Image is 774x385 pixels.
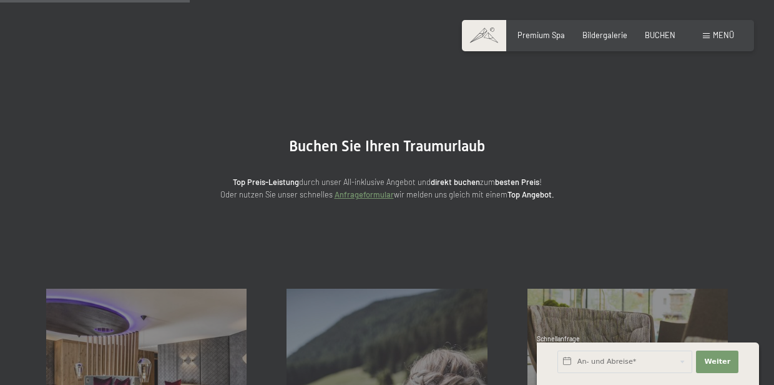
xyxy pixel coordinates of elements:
[495,177,539,187] strong: besten Preis
[289,137,485,155] span: Buchen Sie Ihren Traumurlaub
[137,176,637,201] p: durch unser All-inklusive Angebot und zum ! Oder nutzen Sie unser schnelles wir melden uns gleich...
[582,30,627,40] a: Bildergalerie
[517,30,565,40] a: Premium Spa
[713,30,734,40] span: Menü
[645,30,675,40] a: BUCHEN
[704,357,730,367] span: Weiter
[233,177,299,187] strong: Top Preis-Leistung
[431,177,480,187] strong: direkt buchen
[537,335,580,342] span: Schnellanfrage
[507,189,554,199] strong: Top Angebot.
[335,189,394,199] a: Anfrageformular
[696,351,738,373] button: Weiter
